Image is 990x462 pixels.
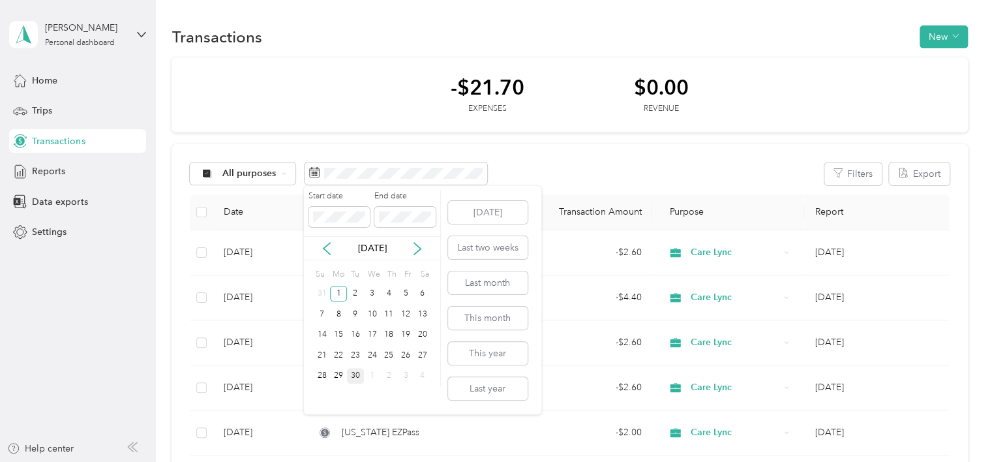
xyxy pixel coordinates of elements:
[213,230,305,275] td: [DATE]
[691,425,779,440] span: Care Lync
[448,307,528,330] button: This month
[824,162,882,185] button: Filters
[397,286,414,302] div: 5
[414,327,431,343] div: 20
[330,368,347,384] div: 29
[451,103,524,115] div: Expenses
[314,327,331,343] div: 14
[347,347,364,363] div: 23
[380,327,397,343] div: 18
[45,21,127,35] div: [PERSON_NAME]
[172,30,262,44] h1: Transactions
[691,245,779,260] span: Care Lync
[448,377,528,400] button: Last year
[920,25,968,48] button: New
[804,194,949,230] th: Report
[374,191,436,202] label: End date
[804,365,949,410] td: Aug 2025
[347,368,364,384] div: 30
[314,347,331,363] div: 21
[804,320,949,365] td: Aug 2025
[330,306,347,322] div: 8
[522,194,652,230] th: Transaction Amount
[222,169,277,178] span: All purposes
[532,425,642,440] div: - $2.00
[804,410,949,455] td: Aug 2025
[419,265,431,283] div: Sa
[448,201,528,224] button: [DATE]
[917,389,990,462] iframe: Everlance-gr Chat Button Frame
[330,265,344,283] div: Mo
[804,275,949,320] td: Aug 2025
[32,74,57,87] span: Home
[364,306,381,322] div: 10
[314,368,331,384] div: 28
[448,342,528,365] button: This year
[345,241,400,255] p: [DATE]
[380,368,397,384] div: 2
[32,104,52,117] span: Trips
[32,225,67,239] span: Settings
[448,236,528,259] button: Last two weeks
[366,265,381,283] div: We
[380,347,397,363] div: 25
[451,76,524,99] div: -$21.70
[45,39,115,47] div: Personal dashboard
[414,347,431,363] div: 27
[402,265,414,283] div: Fr
[532,380,642,395] div: - $2.60
[213,275,305,320] td: [DATE]
[532,290,642,305] div: - $4.40
[213,320,305,365] td: [DATE]
[397,327,414,343] div: 19
[397,368,414,384] div: 3
[364,327,381,343] div: 17
[314,306,331,322] div: 7
[532,245,642,260] div: - $2.60
[347,306,364,322] div: 9
[532,335,642,350] div: - $2.60
[364,286,381,302] div: 3
[889,162,950,185] button: Export
[32,134,85,148] span: Transactions
[347,286,364,302] div: 2
[380,286,397,302] div: 4
[32,195,87,209] span: Data exports
[414,368,431,384] div: 4
[364,347,381,363] div: 24
[634,76,689,99] div: $0.00
[330,347,347,363] div: 22
[691,335,779,350] span: Care Lync
[397,306,414,322] div: 12
[349,265,361,283] div: Tu
[663,206,704,217] span: Purpose
[213,410,305,455] td: [DATE]
[7,442,74,455] button: Help center
[314,265,326,283] div: Su
[691,290,779,305] span: Care Lync
[347,327,364,343] div: 16
[330,327,347,343] div: 15
[397,347,414,363] div: 26
[314,286,331,302] div: 31
[364,368,381,384] div: 1
[341,425,419,440] span: [US_STATE] EZPass
[213,365,305,410] td: [DATE]
[691,380,779,395] span: Care Lync
[414,306,431,322] div: 13
[414,286,431,302] div: 6
[385,265,397,283] div: Th
[448,271,528,294] button: Last month
[308,191,370,202] label: Start date
[32,164,65,178] span: Reports
[804,230,949,275] td: Aug 2025
[380,306,397,322] div: 11
[330,286,347,302] div: 1
[213,194,305,230] th: Date
[634,103,689,115] div: Revenue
